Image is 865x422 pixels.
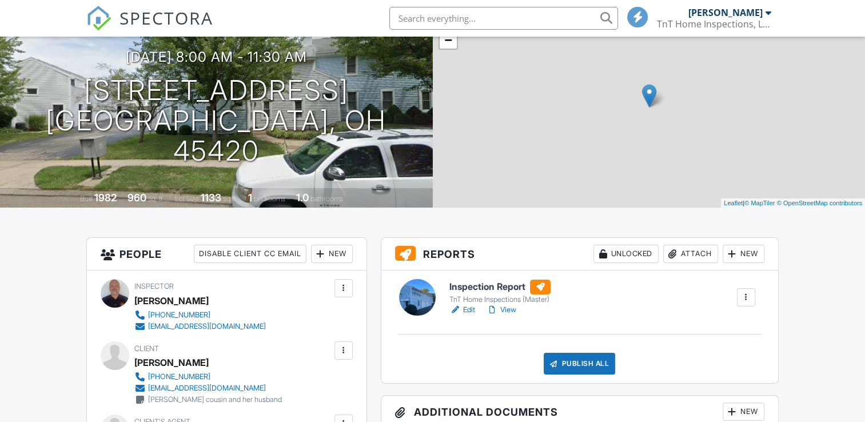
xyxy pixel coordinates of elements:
a: Leaflet [724,200,743,206]
h3: [DATE] 8:00 am - 11:30 am [126,49,307,65]
a: View [487,304,516,316]
div: [PERSON_NAME] [688,7,763,18]
div: [PHONE_NUMBER] [148,372,210,381]
div: Unlocked [593,245,659,263]
div: Disable Client CC Email [194,245,306,263]
span: Lot Size [175,194,199,203]
span: SPECTORA [119,6,213,30]
div: 1982 [94,192,117,204]
h3: Reports [381,238,778,270]
div: [PHONE_NUMBER] [148,310,210,320]
div: [EMAIL_ADDRESS][DOMAIN_NAME] [148,322,266,331]
div: TnT Home Inspections (Master) [449,295,551,304]
div: [PERSON_NAME] [134,292,209,309]
div: 960 [127,192,146,204]
div: 1 [248,192,252,204]
h3: People [87,238,366,270]
div: TnT Home Inspections, LLC [657,18,771,30]
a: SPECTORA [86,15,213,39]
div: Attach [663,245,718,263]
div: New [723,403,764,421]
span: sq. ft. [148,194,164,203]
div: New [311,245,353,263]
span: bathrooms [310,194,343,203]
a: © MapTiler [744,200,775,206]
a: [EMAIL_ADDRESS][DOMAIN_NAME] [134,383,282,394]
input: Search everything... [389,7,618,30]
span: Client [134,344,159,353]
img: The Best Home Inspection Software - Spectora [86,6,111,31]
a: © OpenStreetMap contributors [777,200,862,206]
div: Publish All [544,353,615,375]
div: 1133 [201,192,221,204]
span: bedrooms [254,194,285,203]
div: 1.0 [296,192,309,204]
span: Inspector [134,282,174,290]
div: New [723,245,764,263]
div: [EMAIL_ADDRESS][DOMAIN_NAME] [148,384,266,393]
div: | [721,198,865,208]
a: [PHONE_NUMBER] [134,309,266,321]
a: Zoom out [440,31,457,49]
a: Edit [449,304,475,316]
a: [EMAIL_ADDRESS][DOMAIN_NAME] [134,321,266,332]
h1: [STREET_ADDRESS] [GEOGRAPHIC_DATA], OH 45420 [18,75,414,166]
h6: Inspection Report [449,280,551,294]
div: [PERSON_NAME] [134,354,209,371]
a: [PHONE_NUMBER] [134,371,282,383]
a: Inspection Report TnT Home Inspections (Master) [449,280,551,305]
span: Built [80,194,93,203]
div: [PERSON_NAME] cousin and her husband [148,395,282,404]
span: sq.ft. [223,194,237,203]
